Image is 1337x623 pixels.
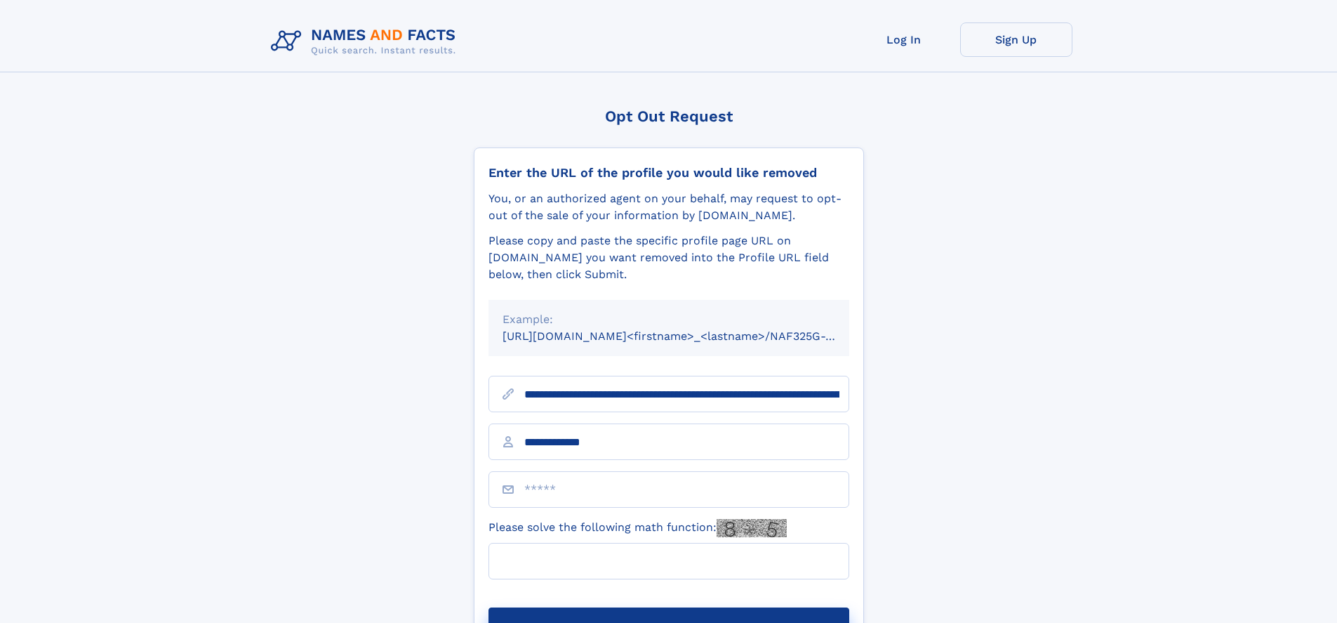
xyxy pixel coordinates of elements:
label: Please solve the following math function: [488,519,787,537]
a: Log In [848,22,960,57]
img: Logo Names and Facts [265,22,467,60]
small: [URL][DOMAIN_NAME]<firstname>_<lastname>/NAF325G-xxxxxxxx [503,329,876,343]
div: Please copy and paste the specific profile page URL on [DOMAIN_NAME] you want removed into the Pr... [488,232,849,283]
div: Example: [503,311,835,328]
div: Enter the URL of the profile you would like removed [488,165,849,181]
div: You, or an authorized agent on your behalf, may request to opt-out of the sale of your informatio... [488,190,849,224]
a: Sign Up [960,22,1072,57]
div: Opt Out Request [474,107,864,125]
